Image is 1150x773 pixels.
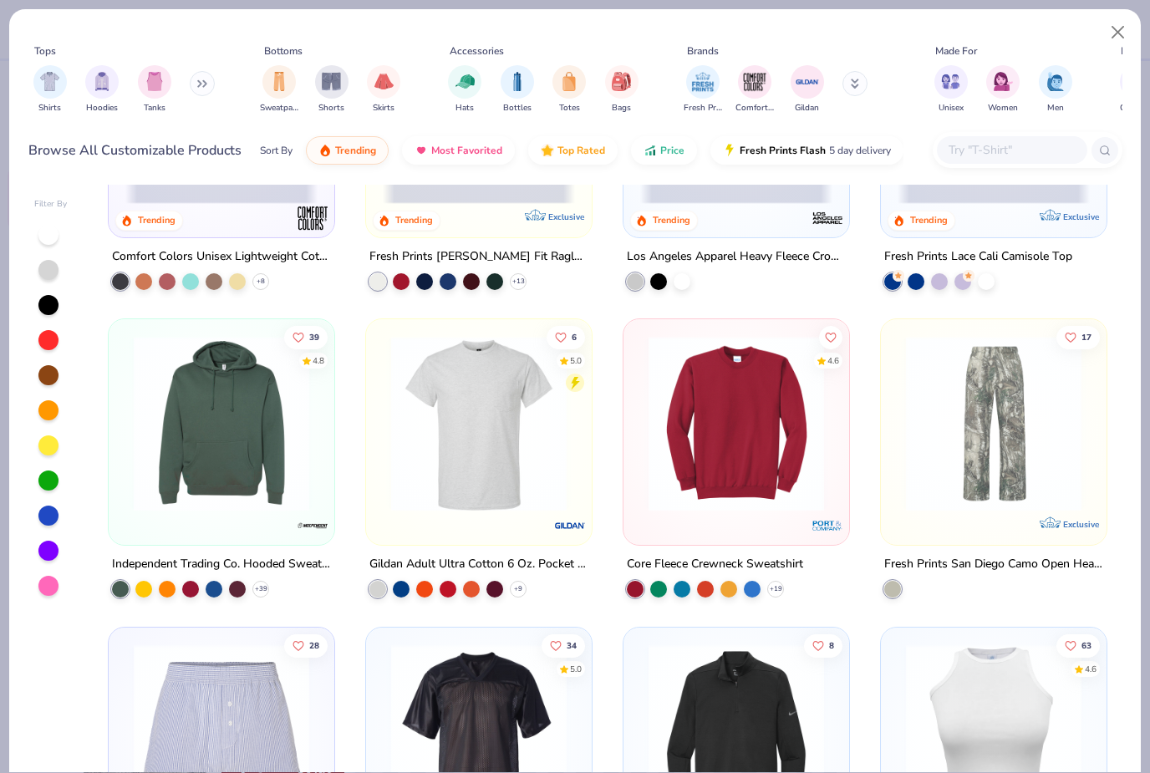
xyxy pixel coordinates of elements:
img: e6109086-30fa-44e6-86c4-6101aa3cc88f [125,336,318,511]
button: filter button [448,65,481,114]
span: Top Rated [557,144,605,157]
button: Like [804,633,842,657]
img: Comfort Colors logo [296,201,329,234]
button: Fresh Prints Flash5 day delivery [710,136,903,165]
img: Independent Trading Co. logo [296,509,329,542]
span: Shirts [38,102,61,114]
button: filter button [791,65,824,114]
button: Like [1056,633,1100,657]
div: Gildan Adult Ultra Cotton 6 Oz. Pocket T-Shirt [369,554,588,575]
span: Hats [455,102,474,114]
button: filter button [85,65,119,114]
img: Totes Image [560,72,578,91]
span: Women [988,102,1018,114]
div: filter for Gildan [791,65,824,114]
img: Comfort Colors Image [742,69,767,94]
span: Tanks [144,102,165,114]
div: 5.0 [570,663,582,675]
span: + 39 [255,584,267,594]
div: 4.6 [1085,663,1097,675]
div: filter for Hats [448,65,481,114]
button: Like [542,633,585,657]
button: filter button [735,65,774,114]
img: Hoodies Image [93,72,111,91]
img: Shorts Image [322,72,341,91]
span: Most Favorited [431,144,502,157]
img: 2768f77b-3536-41c3-9bcb-e17f4bd5ff68 [383,336,575,511]
img: Women Image [994,72,1013,91]
div: filter for Unisex [934,65,968,114]
div: Fresh Prints Lace Cali Camisole Top [884,246,1072,267]
div: Tops [34,43,56,58]
button: filter button [315,65,349,114]
img: Sweatpants Image [270,72,288,91]
button: filter button [934,65,968,114]
span: Fresh Prints Flash [740,144,826,157]
div: Browse All Customizable Products [28,140,242,160]
button: filter button [138,65,171,114]
div: Independent Trading Co. Hooded Sweatshirt [112,554,331,575]
img: most_fav.gif [415,144,428,157]
span: + 8 [257,276,265,286]
span: Totes [559,102,580,114]
img: trending.gif [318,144,332,157]
div: Sort By [260,143,293,158]
input: Try "T-Shirt" [947,140,1076,160]
span: 5 day delivery [829,141,891,160]
div: filter for Sweatpants [260,65,298,114]
span: Comfort Colors [735,102,774,114]
div: Fresh Prints [PERSON_NAME] Fit Raglan Shirt [369,246,588,267]
div: Brands [687,43,719,58]
div: filter for Shirts [33,65,67,114]
img: Fresh Prints Image [690,69,715,94]
img: TopRated.gif [541,144,554,157]
div: Made For [935,43,977,58]
div: filter for Hoodies [85,65,119,114]
span: 28 [310,641,320,649]
div: filter for Tanks [138,65,171,114]
div: filter for Comfort Colors [735,65,774,114]
button: filter button [33,65,67,114]
img: Hats Image [455,72,475,91]
span: Skirts [373,102,394,114]
span: + 19 [769,584,781,594]
button: filter button [260,65,298,114]
span: Exclusive [1062,211,1098,221]
button: Price [631,136,697,165]
span: 63 [1081,641,1091,649]
span: Exclusive [548,211,584,221]
div: Comfort Colors Unisex Lightweight Cotton Crewneck Sweatshirt [112,246,331,267]
button: Like [819,326,842,349]
img: Men Image [1046,72,1065,91]
div: Los Angeles Apparel Heavy Fleece Cropped Zip Up [627,246,846,267]
button: filter button [367,65,400,114]
span: Fresh Prints [684,102,722,114]
img: Gildan Image [795,69,820,94]
div: Filter By [34,198,68,211]
span: 6 [572,333,577,342]
button: Like [285,633,328,657]
div: filter for Bags [605,65,639,114]
img: flash.gif [723,144,736,157]
img: Bottles Image [508,72,527,91]
span: Unisex [939,102,964,114]
span: Shorts [318,102,344,114]
div: filter for Skirts [367,65,400,114]
button: filter button [605,65,639,114]
span: Exclusive [1062,519,1098,530]
div: 4.8 [313,355,325,368]
button: Like [547,326,585,349]
button: filter button [501,65,534,114]
div: Fresh Prints San Diego Camo Open Heavyweight Sweatpants [884,554,1103,575]
span: + 13 [512,276,525,286]
div: 5.0 [570,355,582,368]
div: filter for Men [1039,65,1072,114]
div: Accessories [450,43,504,58]
button: filter button [1039,65,1072,114]
button: Close [1102,17,1134,48]
span: Bottles [503,102,532,114]
span: 17 [1081,333,1091,342]
button: filter button [684,65,722,114]
img: Unisex Image [941,72,960,91]
span: Men [1047,102,1064,114]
